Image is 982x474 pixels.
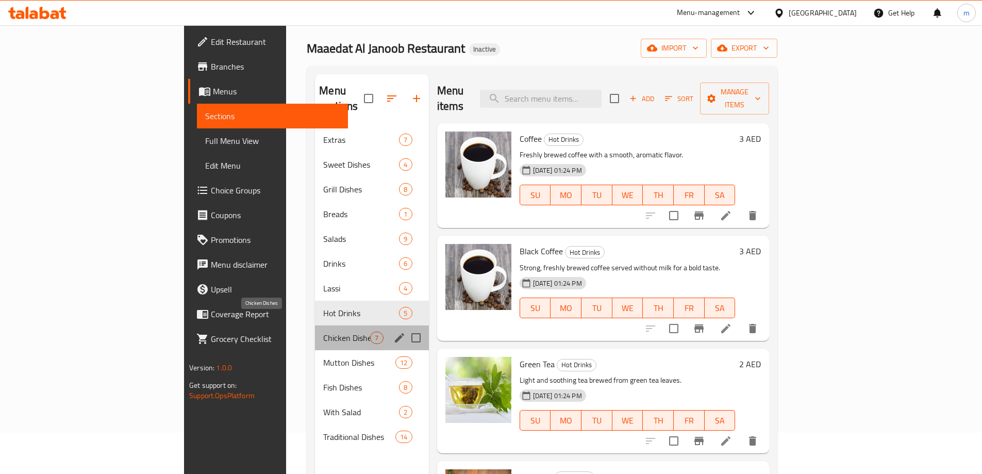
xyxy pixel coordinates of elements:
div: [GEOGRAPHIC_DATA] [789,7,857,19]
img: Green Tea [445,357,511,423]
span: Version: [189,361,214,374]
span: Coverage Report [211,308,340,320]
img: Coffee [445,132,511,198]
span: Black Coffee [520,243,563,259]
p: Light and soothing tea brewed from green tea leaves. [520,374,736,387]
span: [DATE] 01:24 PM [529,279,586,288]
input: search [480,90,602,108]
span: SU [524,301,547,316]
span: Coupons [211,209,340,221]
button: WE [612,298,643,318]
span: Grocery Checklist [211,333,340,345]
div: items [399,233,412,245]
span: TU [586,188,608,203]
button: Branch-specific-item [687,203,711,228]
button: FR [674,410,705,431]
button: Add section [404,86,429,111]
a: Menu disclaimer [188,252,348,277]
span: Fish Dishes [323,381,399,394]
span: [DATE] 01:24 PM [529,391,586,401]
button: edit [392,330,407,346]
div: Sweet Dishes4 [315,152,428,177]
span: Manage items [708,86,761,111]
div: Mutton Dishes12 [315,350,428,375]
span: TH [647,188,670,203]
span: Add [628,93,656,105]
div: Hot Drinks [565,246,605,258]
span: TU [586,413,608,428]
span: Sweet Dishes [323,158,399,171]
a: Menus [188,79,348,104]
button: delete [740,203,765,228]
span: 9 [400,234,411,244]
span: Menus [213,85,340,97]
span: MO [555,301,577,316]
span: Edit Menu [205,159,340,172]
span: Sort [665,93,693,105]
span: 8 [400,383,411,393]
span: Promotions [211,234,340,246]
div: Hot Drinks [544,134,584,146]
span: 6 [400,259,411,269]
span: Upsell [211,283,340,296]
span: 8 [400,185,411,194]
a: Edit Restaurant [188,29,348,54]
button: FR [674,185,705,205]
div: Breads [323,208,399,220]
span: Extras [323,134,399,146]
button: TU [581,298,612,318]
span: Drinks [323,257,399,270]
div: Traditional Dishes [323,431,395,443]
a: Coupons [188,203,348,227]
span: Select all sections [358,88,379,109]
button: SU [520,185,551,205]
span: SA [709,413,731,428]
button: FR [674,298,705,318]
span: Select to update [663,430,685,452]
div: items [370,332,383,344]
span: Select to update [663,205,685,226]
button: TH [643,185,674,205]
span: 4 [400,160,411,170]
button: MO [551,410,581,431]
div: items [399,282,412,295]
span: Get support on: [189,379,237,392]
span: [DATE] 01:24 PM [529,166,586,175]
div: Lassi [323,282,399,295]
a: Coverage Report [188,302,348,326]
span: Green Tea [520,356,555,372]
p: Freshly brewed coffee with a smooth, aromatic flavor. [520,149,736,161]
span: import [649,42,698,55]
span: Mutton Dishes [323,356,395,369]
button: Manage items [700,83,769,115]
div: With Salad2 [315,400,428,424]
span: Full Menu View [205,135,340,147]
span: FR [678,301,701,316]
span: Edit Restaurant [211,36,340,48]
img: Black Coffee [445,244,511,310]
span: SU [524,188,547,203]
div: Menu-management [677,7,740,19]
button: Branch-specific-item [687,316,711,341]
span: Select section [604,88,625,109]
span: Hot Drinks [544,134,583,145]
span: Sort sections [379,86,404,111]
div: Lassi4 [315,276,428,301]
div: Chicken Dishes7edit [315,325,428,350]
a: Full Menu View [197,128,348,153]
button: SU [520,298,551,318]
span: 14 [396,432,411,442]
button: Sort [662,91,696,107]
span: Choice Groups [211,184,340,197]
button: TU [581,185,612,205]
span: With Salad [323,406,399,418]
button: export [711,39,777,58]
div: Salads9 [315,226,428,251]
span: 12 [396,358,411,368]
h2: Menu items [437,83,468,114]
div: items [399,208,412,220]
span: 2 [400,407,411,417]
